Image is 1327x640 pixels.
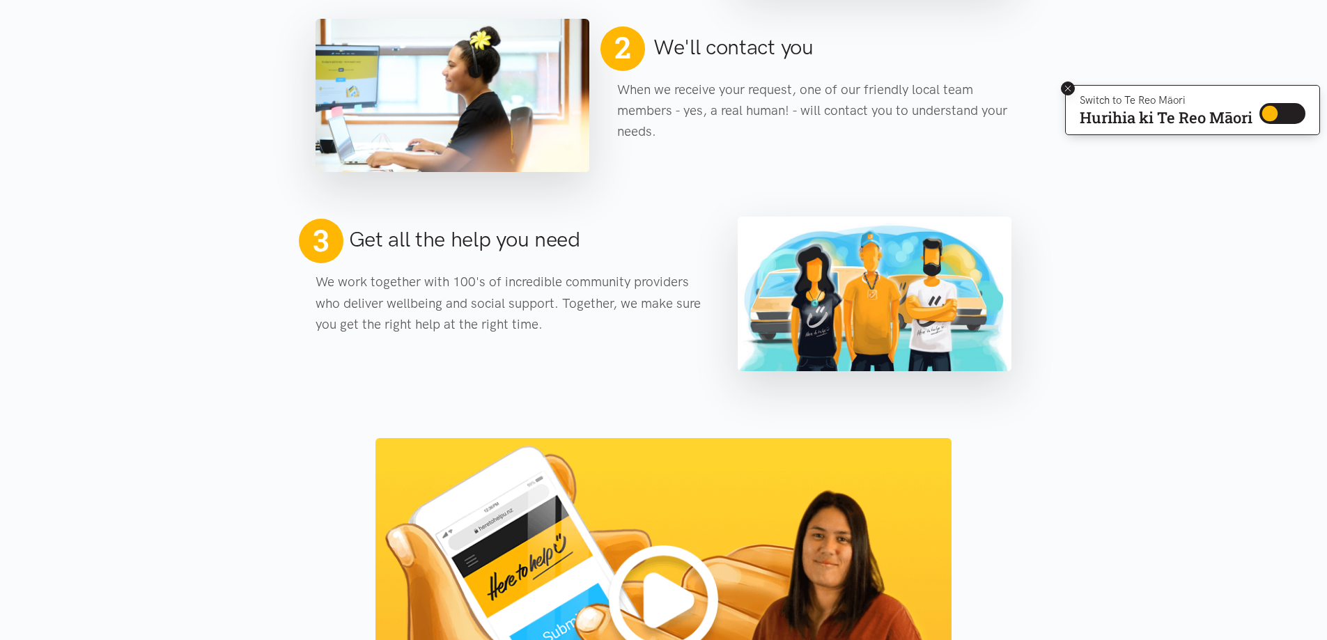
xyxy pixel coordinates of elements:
[1080,96,1252,104] p: Switch to Te Reo Māori
[617,79,1012,143] p: When we receive your request, one of our friendly local team members - yes, a real human! - will ...
[1080,111,1252,124] p: Hurihia ki Te Reo Māori
[609,24,636,71] span: 2
[313,222,328,258] span: 3
[653,33,814,62] h2: We'll contact you
[316,272,711,335] p: We work together with 100's of incredible community providers who deliver wellbeing and social su...
[349,225,580,254] h2: Get all the help you need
